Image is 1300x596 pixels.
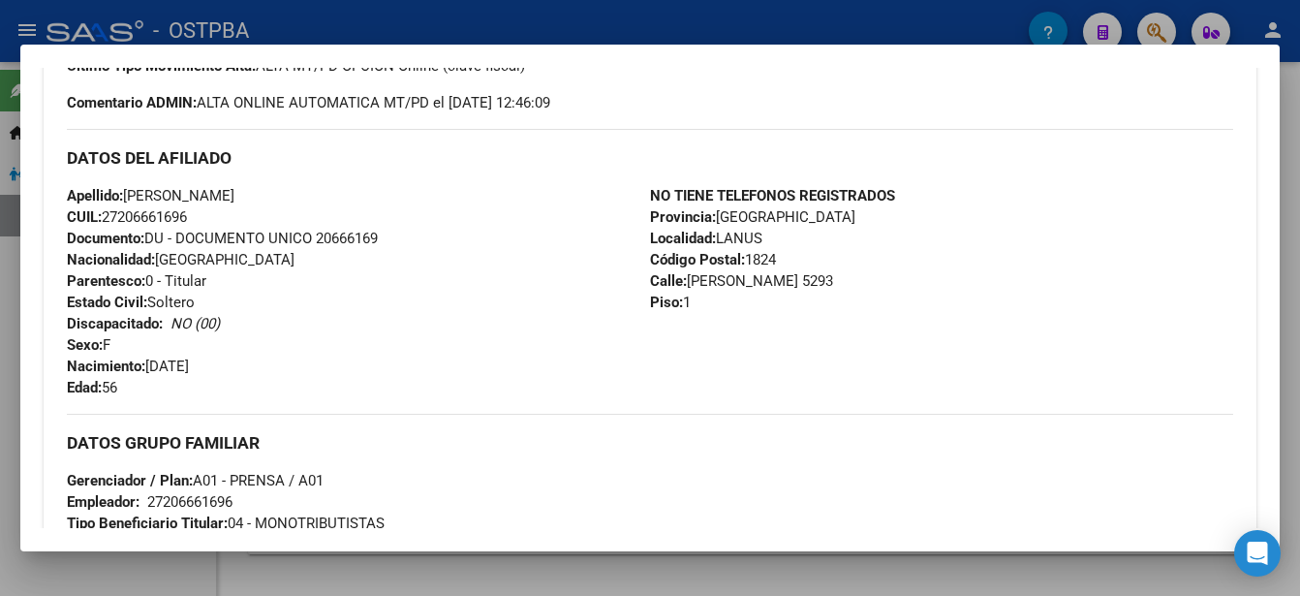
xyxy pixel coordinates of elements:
span: F [67,336,110,354]
span: [GEOGRAPHIC_DATA] [67,251,294,268]
strong: Estado Civil: [67,294,147,311]
span: 1824 [650,251,776,268]
strong: Discapacitado: [67,315,163,332]
strong: Piso: [650,294,683,311]
strong: Tipo Beneficiario Titular: [67,515,228,532]
strong: Documento: [67,230,144,247]
strong: NO TIENE TELEFONOS REGISTRADOS [650,187,895,204]
span: 56 [67,379,117,396]
span: DU - DOCUMENTO UNICO 20666169 [67,230,378,247]
h3: DATOS DEL AFILIADO [67,147,1233,169]
span: [PERSON_NAME] 5293 [650,272,833,290]
span: 27206661696 [67,208,187,226]
strong: Sexo: [67,336,103,354]
span: ALTA ONLINE AUTOMATICA MT/PD el [DATE] 12:46:09 [67,92,550,113]
strong: Nacionalidad: [67,251,155,268]
strong: Apellido: [67,187,123,204]
strong: Empleador: [67,493,139,511]
span: LANUS [650,230,762,247]
strong: Código Postal: [650,251,745,268]
strong: Localidad: [650,230,716,247]
strong: Provincia: [650,208,716,226]
strong: Calle: [650,272,687,290]
strong: Nacimiento: [67,358,145,375]
strong: Comentario ADMIN: [67,94,197,111]
div: Open Intercom Messenger [1234,530,1281,577]
span: [PERSON_NAME] [67,187,234,204]
span: [GEOGRAPHIC_DATA] [650,208,855,226]
strong: CUIL: [67,208,102,226]
strong: Gerenciador / Plan: [67,472,193,489]
h3: DATOS GRUPO FAMILIAR [67,432,1233,454]
i: NO (00) [170,315,220,332]
span: 04 - MONOTRIBUTISTAS [67,515,385,532]
div: 27206661696 [147,491,232,513]
span: [DATE] [67,358,189,375]
strong: Parentesco: [67,272,145,290]
span: Soltero [67,294,195,311]
span: 1 [650,294,691,311]
span: 0 - Titular [67,272,206,290]
strong: Edad: [67,379,102,396]
span: A01 - PRENSA / A01 [67,472,324,489]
